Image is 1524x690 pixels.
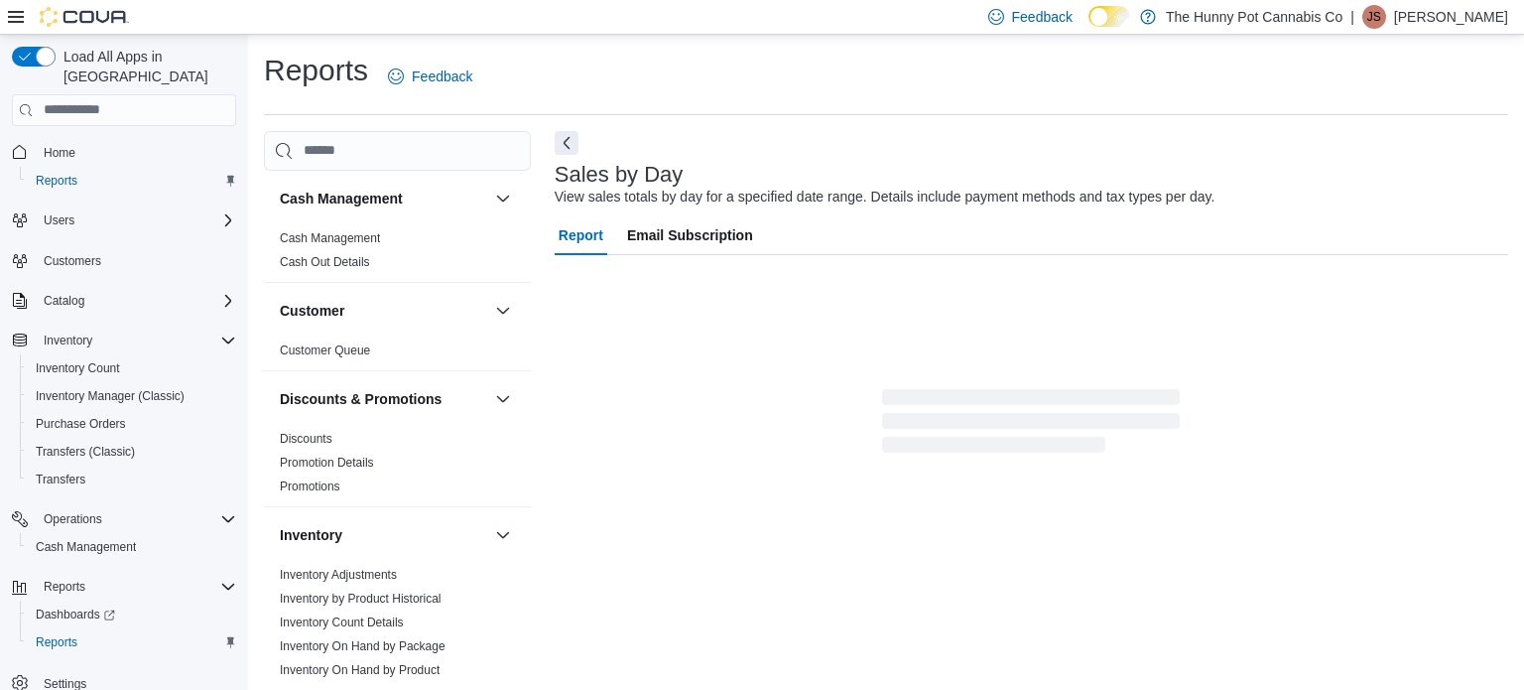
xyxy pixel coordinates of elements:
span: Purchase Orders [36,416,126,432]
span: Users [44,212,74,228]
a: Inventory Count [28,356,128,380]
button: Operations [4,505,244,533]
a: Reports [28,169,85,193]
span: Cash Management [280,230,380,246]
button: Discounts & Promotions [491,387,515,411]
span: Cash Management [36,539,136,555]
span: Catalog [36,289,236,313]
a: Feedback [380,57,480,96]
h1: Reports [264,51,368,90]
button: Discounts & Promotions [280,389,487,409]
span: Load All Apps in [GEOGRAPHIC_DATA] [56,47,236,86]
span: Inventory Count [36,360,120,376]
a: Inventory Manager (Classic) [28,384,192,408]
div: Discounts & Promotions [264,427,531,506]
span: Home [36,140,236,165]
a: Home [36,141,83,165]
span: Inventory Manager (Classic) [36,388,185,404]
div: Jessica Steinmetz [1362,5,1386,29]
span: Reports [36,173,77,189]
span: Reports [28,630,236,654]
button: Inventory [491,523,515,547]
input: Dark Mode [1088,6,1130,27]
button: Home [4,138,244,167]
div: View sales totals by day for a specified date range. Details include payment methods and tax type... [555,187,1215,207]
button: Inventory Count [20,354,244,382]
h3: Inventory [280,525,342,545]
h3: Cash Management [280,189,403,208]
button: Reports [20,628,244,656]
span: Operations [44,511,102,527]
span: Promotions [280,479,340,494]
span: Discounts [280,431,332,447]
span: Loading [882,393,1180,457]
span: Reports [28,169,236,193]
a: Discounts [280,432,332,446]
span: Transfers [36,472,85,487]
span: Inventory [44,333,92,348]
a: Inventory On Hand by Product [280,663,440,677]
span: Reports [44,579,85,595]
span: Inventory On Hand by Package [280,638,445,654]
button: Inventory [36,329,100,352]
a: Cash Management [28,535,144,559]
button: Reports [20,167,244,195]
span: Feedback [1012,7,1073,27]
a: Inventory Adjustments [280,568,397,582]
span: Users [36,208,236,232]
span: Report [559,215,603,255]
button: Cash Management [280,189,487,208]
span: Inventory Manager (Classic) [28,384,236,408]
span: Dashboards [36,607,115,622]
span: Inventory Count [28,356,236,380]
button: Inventory [4,327,244,354]
button: Transfers (Classic) [20,438,244,466]
span: Catalog [44,293,84,309]
span: Reports [36,634,77,650]
a: Customers [36,249,109,273]
button: Catalog [36,289,92,313]
span: Operations [36,507,236,531]
a: Cash Management [280,231,380,245]
span: Inventory On Hand by Product [280,662,440,678]
span: Inventory [36,329,236,352]
button: Inventory [280,525,487,545]
a: Transfers (Classic) [28,440,143,464]
span: Transfers (Classic) [28,440,236,464]
button: Reports [36,575,93,599]
button: Customer [280,301,487,321]
span: Dark Mode [1088,27,1089,28]
a: Dashboards [28,603,123,626]
button: Reports [4,573,244,601]
div: Cash Management [264,226,531,282]
span: Cash Management [28,535,236,559]
span: Promotion Details [280,455,374,471]
button: Customers [4,246,244,275]
span: Customer Queue [280,343,370,358]
p: [PERSON_NAME] [1394,5,1508,29]
span: Reports [36,575,236,599]
button: Users [36,208,82,232]
span: Feedback [412,67,472,86]
img: Cova [40,7,129,27]
span: Transfers [28,468,236,491]
span: Email Subscription [627,215,753,255]
a: Customer Queue [280,344,370,357]
a: Inventory Count Details [280,616,404,629]
button: Customer [491,299,515,323]
span: Purchase Orders [28,412,236,436]
span: Inventory Count Details [280,615,404,630]
a: Inventory by Product Historical [280,592,442,606]
span: Home [44,145,75,161]
span: Cash Out Details [280,254,370,270]
span: Dashboards [28,603,236,626]
h3: Customer [280,301,344,321]
a: Promotion Details [280,456,374,470]
a: Cash Out Details [280,255,370,269]
h3: Discounts & Promotions [280,389,442,409]
div: Customer [264,339,531,370]
span: Inventory Adjustments [280,567,397,583]
h3: Sales by Day [555,163,684,187]
button: Cash Management [20,533,244,561]
button: Catalog [4,287,244,315]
